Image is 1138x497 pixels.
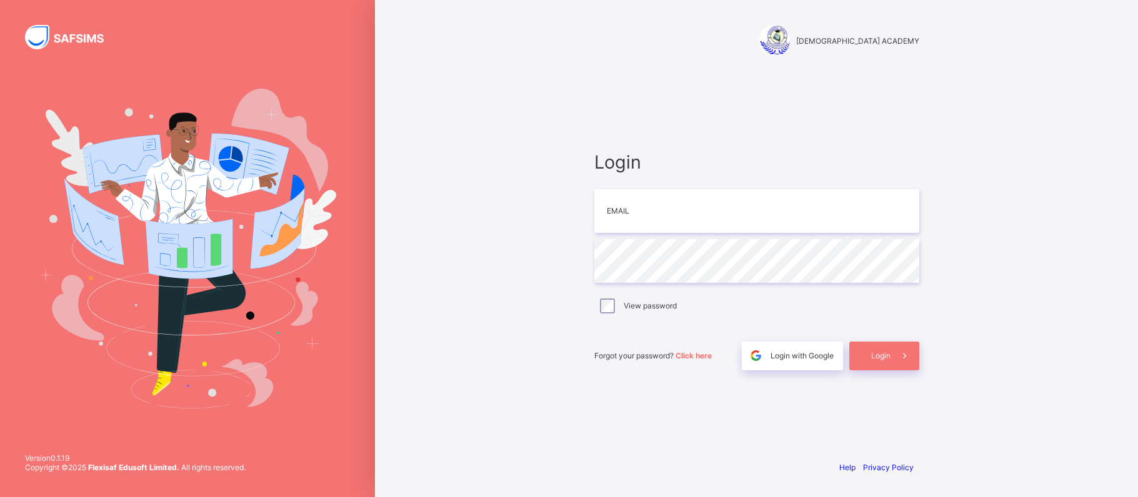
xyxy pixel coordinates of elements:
span: Copyright © 2025 All rights reserved. [25,463,246,472]
a: Help [839,463,856,472]
label: View password [624,301,677,310]
strong: Flexisaf Edusoft Limited. [88,463,179,472]
span: Login with Google [771,351,834,360]
a: Click here [676,351,712,360]
span: Login [594,151,919,173]
img: google.396cfc9801f0270233282035f929180a.svg [749,348,763,363]
span: Login [871,351,891,360]
span: Version 0.1.19 [25,453,246,463]
img: Hero Image [39,89,336,408]
span: [DEMOGRAPHIC_DATA] ACADEMY [796,36,919,46]
span: Forgot your password? [594,351,712,360]
a: Privacy Policy [863,463,914,472]
img: SAFSIMS Logo [25,25,119,49]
